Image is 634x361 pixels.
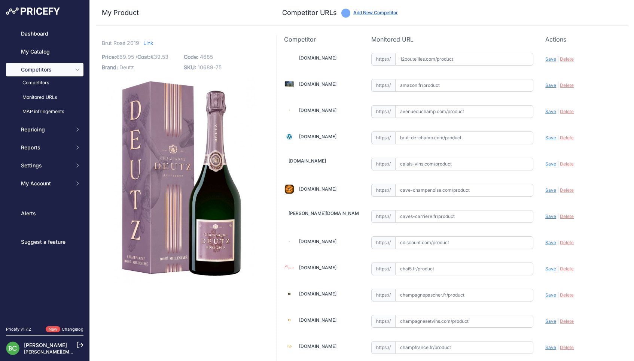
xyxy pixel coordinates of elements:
[137,54,150,60] span: Cost:
[6,27,83,317] nav: Sidebar
[395,105,534,118] input: avenueduchamp.com/product
[545,109,556,114] span: Save
[6,159,83,172] button: Settings
[299,186,336,192] a: [DOMAIN_NAME]
[395,315,534,328] input: champagnesetvins.com/product
[557,240,559,245] span: |
[24,349,176,355] a: [PERSON_NAME][EMAIL_ADDRESS][DOMAIN_NAME][PERSON_NAME]
[371,53,395,66] span: https://
[545,240,556,245] span: Save
[282,7,337,18] h3: Competitor URLs
[557,345,559,350] span: |
[371,158,395,170] span: https://
[557,56,559,62] span: |
[6,326,31,333] div: Pricefy v1.7.2
[102,52,179,62] p: €
[557,187,559,193] span: |
[371,184,395,197] span: https://
[545,266,556,271] span: Save
[299,239,336,244] a: [DOMAIN_NAME]
[371,263,395,275] span: https://
[6,45,83,58] a: My Catalog
[6,235,83,249] a: Suggest a feature
[102,54,116,60] span: Price:
[200,54,213,60] span: 4685
[395,79,534,92] input: amazon.fr/product
[6,7,60,15] img: Pricefy Logo
[24,342,67,348] a: [PERSON_NAME]
[135,54,168,60] span: / €
[395,158,534,170] input: calais-vins.com/product
[557,161,559,167] span: |
[6,76,83,90] a: Competitors
[560,82,574,88] span: Delete
[119,64,134,70] span: Deutz
[560,161,574,167] span: Delete
[6,207,83,220] a: Alerts
[545,35,621,44] p: Actions
[395,263,534,275] input: chai5.fr/product
[289,210,363,216] a: [PERSON_NAME][DOMAIN_NAME]
[557,292,559,298] span: |
[299,55,336,61] a: [DOMAIN_NAME]
[560,213,574,219] span: Delete
[299,291,336,297] a: [DOMAIN_NAME]
[395,210,534,223] input: caves-carriere.fr/product
[299,134,336,139] a: [DOMAIN_NAME]
[21,144,70,151] span: Reports
[62,327,83,332] a: Changelog
[299,343,336,349] a: [DOMAIN_NAME]
[560,56,574,62] span: Delete
[353,10,398,15] a: Add New Competitor
[371,236,395,249] span: https://
[21,66,70,73] span: Competitors
[560,318,574,324] span: Delete
[143,38,153,48] a: Link
[299,317,336,323] a: [DOMAIN_NAME]
[289,158,326,164] a: [DOMAIN_NAME]
[545,213,556,219] span: Save
[6,27,83,40] a: Dashboard
[6,177,83,190] button: My Account
[560,292,574,298] span: Delete
[102,64,118,70] span: Brand:
[6,141,83,154] button: Reports
[560,109,574,114] span: Delete
[560,240,574,245] span: Delete
[6,123,83,136] button: Repricing
[371,289,395,301] span: https://
[557,82,559,88] span: |
[299,81,336,87] a: [DOMAIN_NAME]
[102,7,261,18] h3: My Product
[560,135,574,140] span: Delete
[395,53,534,66] input: 12bouteilles.com/product
[184,54,198,60] span: Code:
[545,161,556,167] span: Save
[371,341,395,354] span: https://
[557,109,559,114] span: |
[46,326,60,333] span: New
[371,210,395,223] span: https://
[198,64,222,70] span: 10689-75
[6,105,83,118] a: MAP infringements
[371,315,395,328] span: https://
[395,184,534,197] input: cave-champenoise.com/product
[395,341,534,354] input: champfrance.fr/product
[560,345,574,350] span: Delete
[184,64,196,70] span: SKU:
[21,126,70,133] span: Repricing
[560,266,574,271] span: Delete
[545,318,556,324] span: Save
[557,266,559,271] span: |
[557,135,559,140] span: |
[21,162,70,169] span: Settings
[545,292,556,298] span: Save
[119,54,134,60] span: 69.95
[6,91,83,104] a: Monitored URLs
[21,180,70,187] span: My Account
[284,35,359,44] p: Competitor
[299,265,336,270] a: [DOMAIN_NAME]
[102,38,139,48] span: Brut Rosé 2019
[299,107,336,113] a: [DOMAIN_NAME]
[545,135,556,140] span: Save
